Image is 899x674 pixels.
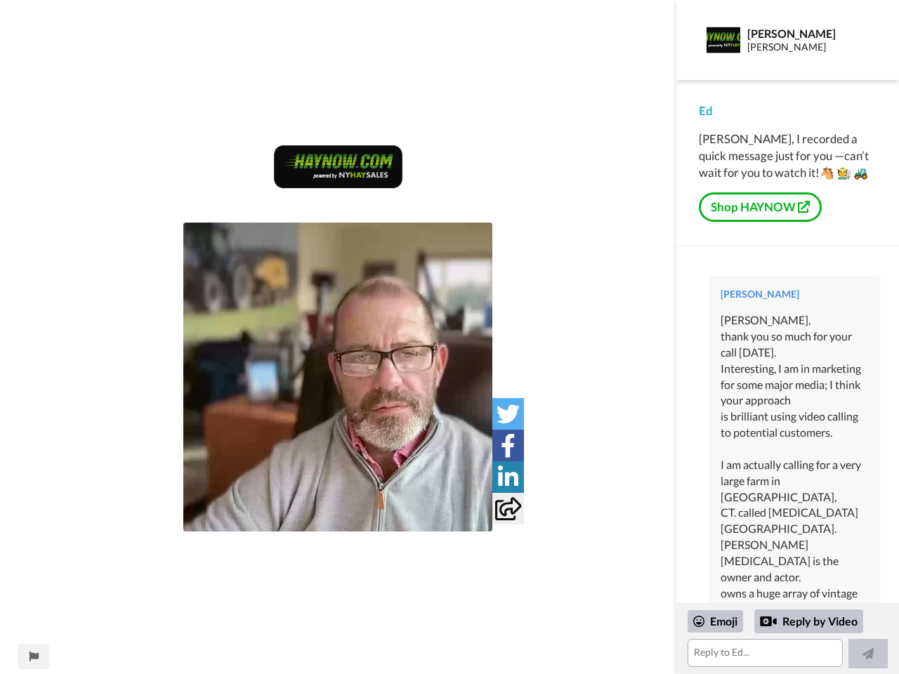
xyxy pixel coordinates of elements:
[688,610,743,633] div: Emoji
[266,139,411,195] img: 398b0d2d-d52f-4d5a-bb4f-8968adb9b67c
[747,41,876,53] div: [PERSON_NAME]
[721,287,869,301] div: [PERSON_NAME]
[760,613,777,630] div: Reply by Video
[747,27,876,40] div: [PERSON_NAME]
[699,192,822,222] a: Shop HAYNOW
[183,223,492,531] img: b47d6ca4-874d-4873-adf5-a81b30ffd603-thumb.jpg
[707,23,740,57] img: Profile Image
[699,103,877,119] div: Ed
[754,609,863,633] div: Reply by Video
[699,131,877,181] div: [PERSON_NAME], I recorded a quick message just for you —can’t wait for you to watch it!🐴 🧑‍🌾 🚜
